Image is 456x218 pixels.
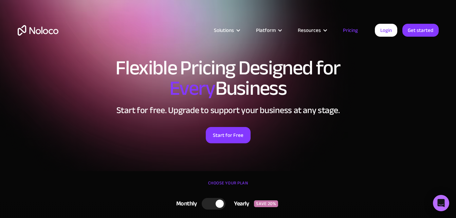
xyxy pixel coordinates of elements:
div: Monthly [168,199,202,209]
a: Get started [402,24,439,37]
h2: Start for free. Upgrade to support your business at any stage. [18,105,439,115]
div: Resources [289,26,334,35]
div: Solutions [205,26,248,35]
div: SAVE 20% [254,200,278,207]
div: Solutions [214,26,234,35]
span: Every [169,69,215,107]
div: Yearly [225,199,254,209]
div: Resources [298,26,321,35]
div: CHOOSE YOUR PLAN [18,178,439,195]
a: Start for Free [206,127,251,143]
div: Open Intercom Messenger [433,195,449,211]
h1: Flexible Pricing Designed for Business [18,58,439,98]
div: Platform [248,26,289,35]
a: home [18,25,58,36]
div: Platform [256,26,276,35]
a: Login [375,24,397,37]
a: Pricing [334,26,366,35]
